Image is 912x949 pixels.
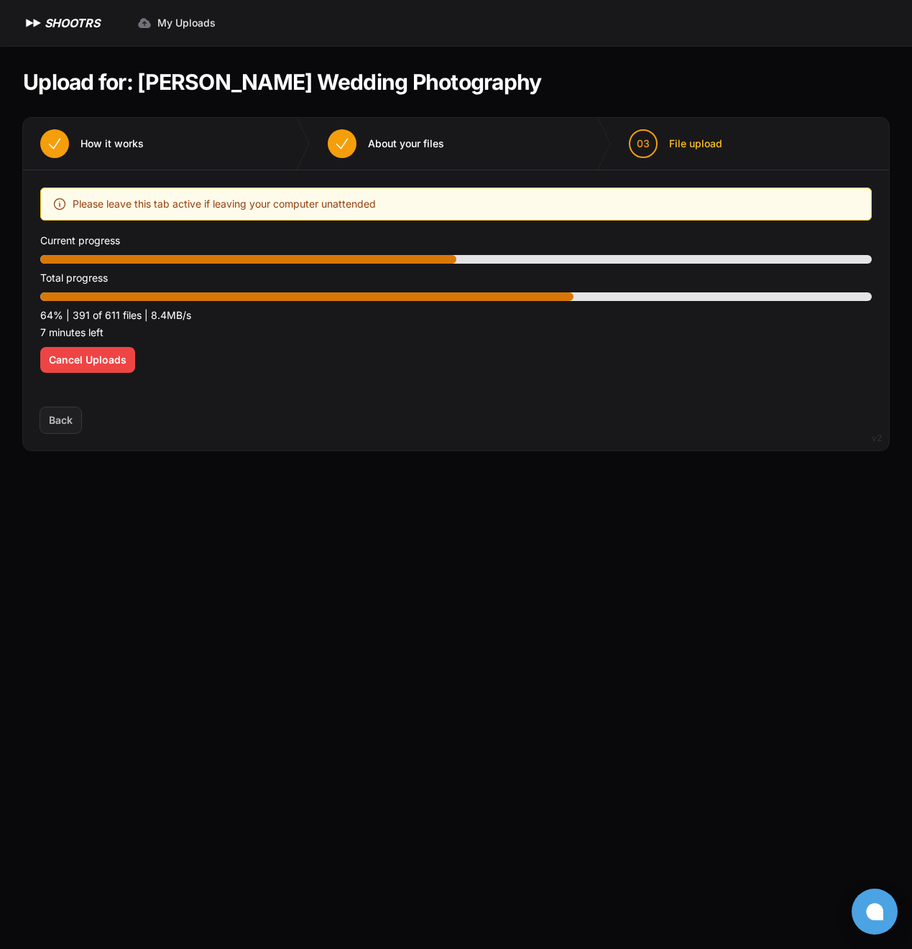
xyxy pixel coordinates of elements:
span: 03 [637,136,650,151]
a: My Uploads [129,10,224,36]
div: v2 [872,430,882,447]
h1: SHOOTRS [45,14,100,32]
span: My Uploads [157,16,216,30]
button: Cancel Uploads [40,347,135,373]
a: SHOOTRS SHOOTRS [23,14,100,32]
img: SHOOTRS [23,14,45,32]
span: How it works [80,136,144,151]
h1: Upload for: [PERSON_NAME] Wedding Photography [23,69,541,95]
button: Open chat window [852,889,898,935]
span: About your files [368,136,444,151]
span: File upload [669,136,722,151]
p: 64% | 391 of 611 files | 8.4MB/s [40,307,872,324]
p: 7 minutes left [40,324,872,341]
span: Cancel Uploads [49,353,126,367]
button: How it works [23,118,161,170]
p: Current progress [40,232,872,249]
button: 03 File upload [612,118,740,170]
p: Total progress [40,269,872,287]
span: Please leave this tab active if leaving your computer unattended [73,195,376,213]
button: About your files [310,118,461,170]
